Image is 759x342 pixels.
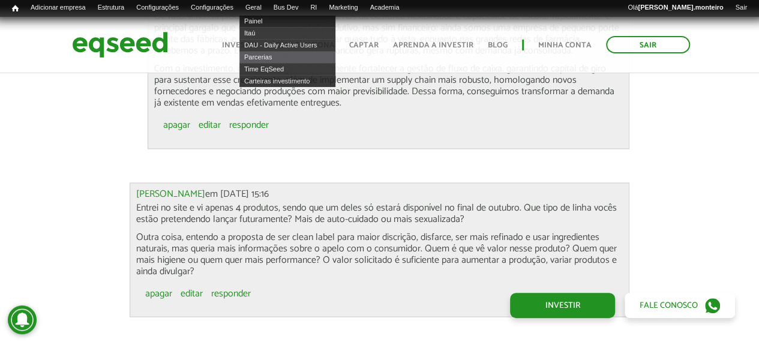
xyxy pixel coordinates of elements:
a: Configurações [185,3,239,13]
a: editar [199,121,221,130]
a: apagar [145,289,172,298]
span: em [DATE] 15:16 [136,185,269,202]
a: Investir [222,41,257,49]
a: Blog [488,41,508,49]
a: RI [304,3,323,13]
a: Geral [239,3,268,13]
a: Academia [364,3,405,13]
a: [PERSON_NAME] [136,189,205,199]
a: Estrutura [92,3,131,13]
img: EqSeed [72,29,168,61]
a: Minha conta [538,41,592,49]
a: Aprenda a investir [393,41,473,49]
a: Configurações [130,3,185,13]
span: Início [12,4,19,13]
a: Marketing [323,3,364,13]
a: apagar [163,121,190,130]
a: Olá[PERSON_NAME].monteiro [622,3,729,13]
a: Sair [729,3,753,13]
a: Início [6,3,25,14]
a: Sair [606,36,690,53]
p: Entrei no site e vi apenas 4 produtos, sendo que um deles só estará disponível no final de outubr... [136,202,623,224]
a: editar [181,289,203,298]
a: responder [229,121,269,130]
a: responder [211,289,251,298]
a: Captar [349,41,379,49]
strong: [PERSON_NAME].monteiro [638,4,723,11]
a: Bus Dev [268,3,305,13]
a: Investir [510,293,615,318]
a: Painel [239,15,335,27]
p: Outra coisa, entendo a proposta de ser clean label para maior discrição, disfarce, ser mais refin... [136,231,623,277]
a: Adicionar empresa [25,3,92,13]
p: Com o investimento, o objetivo agora é justamente fortalecer a gestão de fluxo de caixa, garantin... [154,63,623,109]
a: Fale conosco [625,293,735,318]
